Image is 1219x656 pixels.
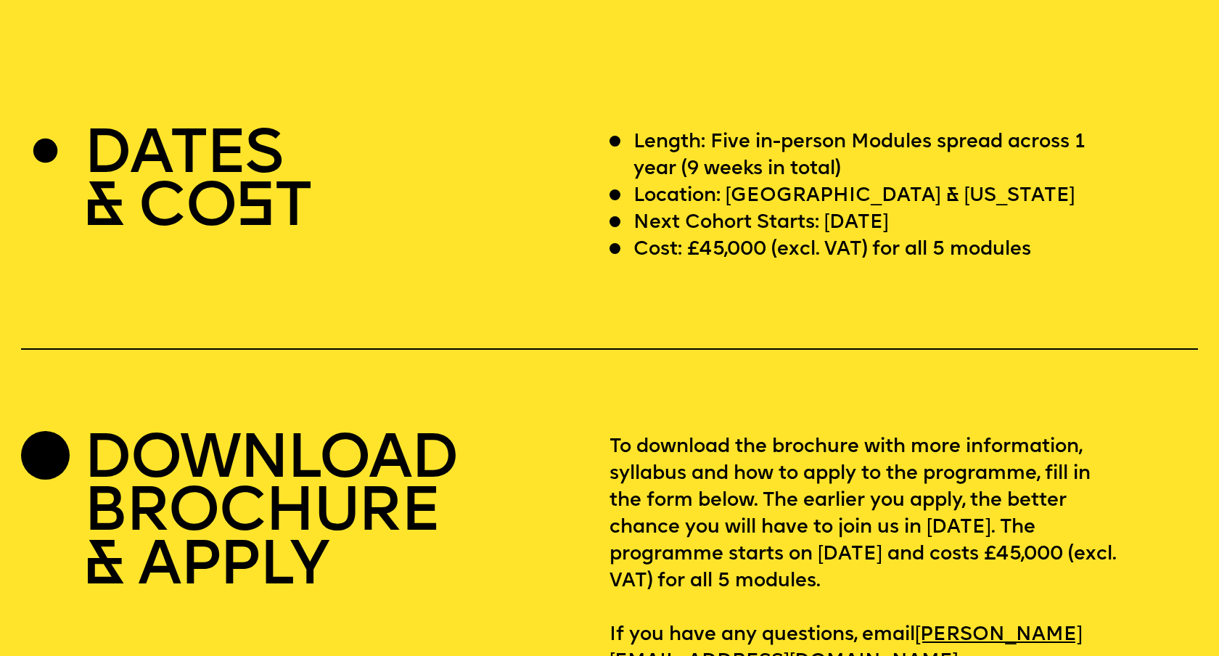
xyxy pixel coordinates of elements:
p: Next Cohort Starts: [DATE] [633,210,889,237]
p: Cost: £45,000 (excl. VAT) for all 5 modules [633,237,1031,264]
p: Length: Five in-person Modules spread across 1 year (9 weeks in total) [633,130,1125,184]
h2: DOWNLOAD BROCHURE & APPLY [83,435,456,595]
h2: DATES & CO T [83,130,310,237]
span: S [235,178,274,241]
p: Location: [GEOGRAPHIC_DATA] & [US_STATE] [633,184,1075,210]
